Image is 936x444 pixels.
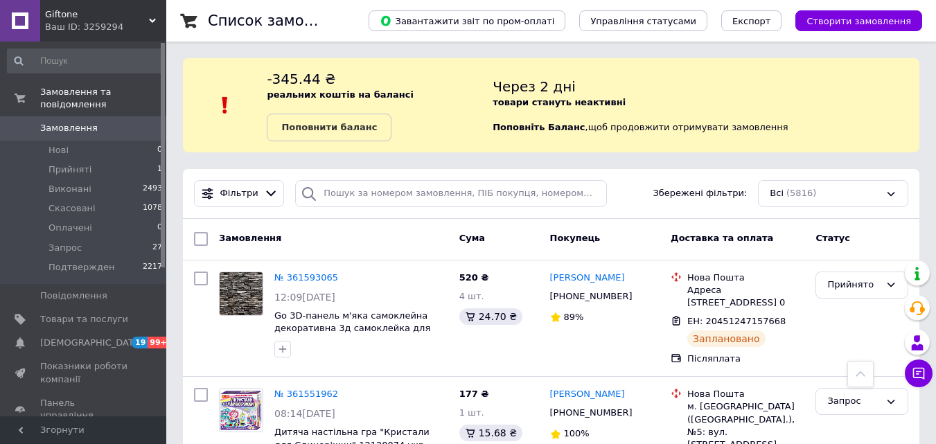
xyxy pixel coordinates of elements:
[459,272,489,283] span: 520 ₴
[493,122,585,132] b: Поповніть Баланс
[687,330,766,347] div: Заплановано
[40,397,128,422] span: Панель управління
[274,310,447,359] a: Go 3D-панель м'яка самоклейна декоративна 3д самоклейка для стін ванної кухні 700x770x5 мм Сіра ц...
[732,16,771,26] span: Експорт
[267,71,335,87] span: -345.44 ₴
[48,242,82,254] span: Запрос
[827,278,880,292] div: Прийнято
[220,391,263,430] img: Фото товару
[547,287,635,305] div: [PHONE_NUMBER]
[550,388,625,401] a: [PERSON_NAME]
[40,313,128,326] span: Товари та послуги
[40,86,166,111] span: Замовлення та повідомлення
[274,272,338,283] a: № 361593065
[653,187,747,200] span: Збережені фільтри:
[493,69,919,141] div: , щоб продовжити отримувати замовлення
[274,408,335,419] span: 08:14[DATE]
[143,202,162,215] span: 1078
[48,183,91,195] span: Виконані
[905,359,933,387] button: Чат з покупцем
[687,316,786,326] span: ЕН: 20451247157668
[40,360,128,385] span: Показники роботи компанії
[215,95,236,116] img: :exclamation:
[281,122,377,132] b: Поповнити баланс
[795,10,922,31] button: Створити замовлення
[671,233,773,243] span: Доставка та оплата
[208,12,348,29] h1: Список замовлень
[267,114,391,141] a: Поповнити баланс
[459,407,484,418] span: 1 шт.
[459,425,522,441] div: 15.68 ₴
[590,16,696,26] span: Управління статусами
[687,353,804,365] div: Післяплата
[40,337,143,349] span: [DEMOGRAPHIC_DATA]
[295,180,606,207] input: Пошук за номером замовлення, ПІБ покупця, номером телефону, Email, номером накладної
[459,291,484,301] span: 4 шт.
[48,261,114,274] span: Подтвержден
[148,337,170,348] span: 99+
[143,261,162,274] span: 2217
[152,242,162,254] span: 27
[547,404,635,422] div: [PHONE_NUMBER]
[274,292,335,303] span: 12:09[DATE]
[48,144,69,157] span: Нові
[564,312,584,322] span: 89%
[267,89,414,100] b: реальних коштів на балансі
[687,272,804,284] div: Нова Пошта
[806,16,911,26] span: Створити замовлення
[157,163,162,176] span: 1
[48,222,92,234] span: Оплачені
[157,144,162,157] span: 0
[564,428,590,438] span: 100%
[827,394,880,409] div: Запрос
[132,337,148,348] span: 19
[687,388,804,400] div: Нова Пошта
[687,284,804,309] div: Адреса [STREET_ADDRESS] 0
[7,48,164,73] input: Пошук
[786,188,816,198] span: (5816)
[369,10,565,31] button: Завантажити звіт по пром-оплаті
[493,97,626,107] b: товари стануть неактивні
[219,272,263,316] a: Фото товару
[220,272,263,315] img: Фото товару
[45,21,166,33] div: Ваш ID: 3259294
[220,187,258,200] span: Фільтри
[770,187,784,200] span: Всі
[579,10,707,31] button: Управління статусами
[782,15,922,26] a: Створити замовлення
[40,290,107,302] span: Повідомлення
[45,8,149,21] span: Giftone
[219,233,281,243] span: Замовлення
[493,78,576,95] span: Через 2 дні
[459,389,489,399] span: 177 ₴
[550,272,625,285] a: [PERSON_NAME]
[48,202,96,215] span: Скасовані
[380,15,554,27] span: Завантажити звіт по пром-оплаті
[550,233,601,243] span: Покупець
[274,389,338,399] a: № 361551962
[48,163,91,176] span: Прийняті
[40,122,98,134] span: Замовлення
[815,233,850,243] span: Статус
[459,308,522,325] div: 24.70 ₴
[721,10,782,31] button: Експорт
[459,233,485,243] span: Cума
[157,222,162,234] span: 0
[219,388,263,432] a: Фото товару
[143,183,162,195] span: 2493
